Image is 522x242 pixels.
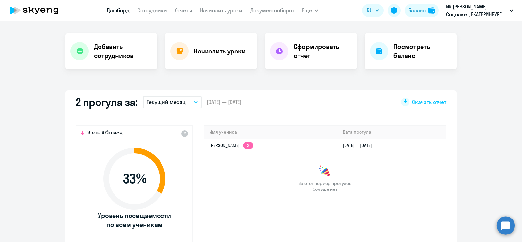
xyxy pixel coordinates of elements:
img: congrats [318,165,331,178]
a: Дашборд [107,7,130,14]
h4: Посмотреть баланс [393,42,452,60]
img: balance [428,7,435,14]
a: Документооборот [250,7,294,14]
h2: 2 прогула за: [76,96,138,109]
span: Скачать отчет [412,98,446,106]
button: Балансbalance [405,4,439,17]
span: RU [367,7,373,14]
button: Ещё [302,4,318,17]
a: [DATE][DATE] [343,143,377,148]
h4: Добавить сотрудников [94,42,152,60]
a: Начислить уроки [200,7,242,14]
a: Сотрудники [137,7,167,14]
p: Текущий месяц [147,98,186,106]
th: Имя ученика [204,126,337,139]
span: Ещё [302,7,312,14]
div: Баланс [408,7,426,14]
button: ИК [PERSON_NAME] Соцпакет, ЕКАТЕРИНБУРГ ЯБЛОКО, ООО [443,3,516,18]
span: 33 % [97,171,172,187]
th: Дата прогула [337,126,446,139]
span: Уровень посещаемости по всем ученикам [97,211,172,229]
button: Текущий месяц [143,96,202,108]
p: ИК [PERSON_NAME] Соцпакет, ЕКАТЕРИНБУРГ ЯБЛОКО, ООО [446,3,507,18]
h4: Начислить уроки [194,47,246,56]
span: [DATE] — [DATE] [207,98,241,106]
app-skyeng-badge: 2 [243,142,253,149]
h4: Сформировать отчет [294,42,352,60]
a: Отчеты [175,7,192,14]
button: RU [362,4,384,17]
a: [PERSON_NAME]2 [209,143,253,148]
span: За этот период прогулов больше нет [298,180,352,192]
span: Это на 67% ниже, [87,129,123,137]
